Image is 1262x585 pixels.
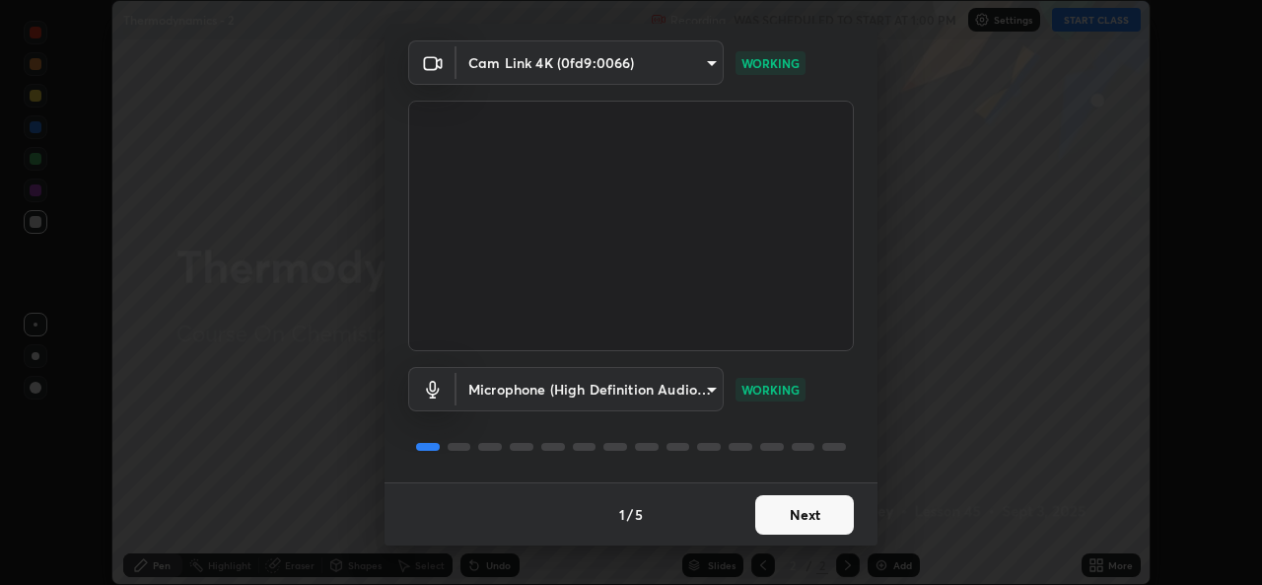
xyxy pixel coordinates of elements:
h4: / [627,504,633,525]
h4: 1 [619,504,625,525]
p: WORKING [741,381,800,399]
h4: 5 [635,504,643,525]
p: WORKING [741,54,800,72]
div: Cam Link 4K (0fd9:0066) [456,367,724,411]
div: Cam Link 4K (0fd9:0066) [456,40,724,85]
button: Next [755,495,854,535]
